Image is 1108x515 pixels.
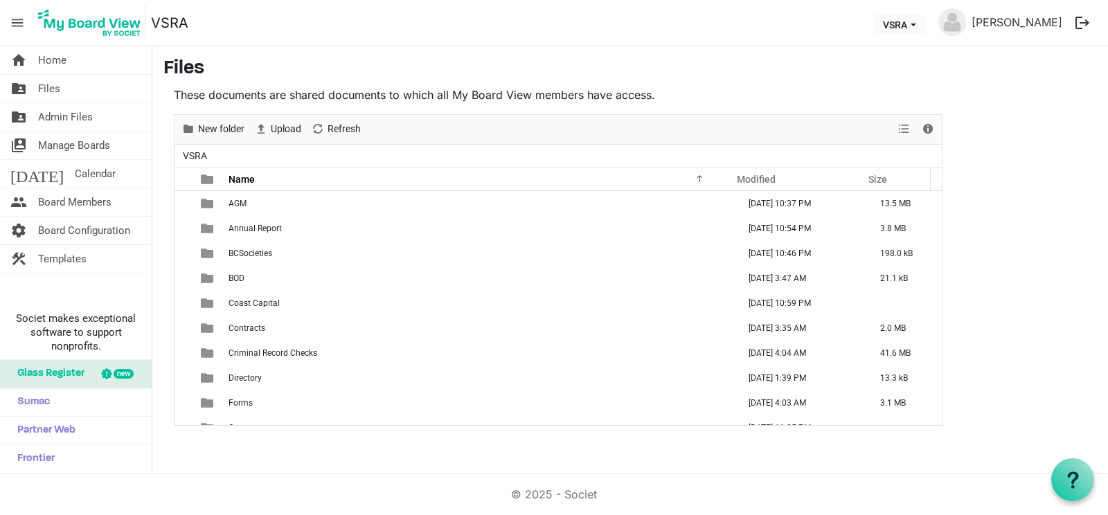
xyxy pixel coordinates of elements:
[174,87,942,103] p: These documents are shared documents to which all My Board View members have access.
[224,291,734,316] td: Coast Capital is template cell column header Name
[737,174,776,185] span: Modified
[151,9,188,37] a: VSRA
[249,115,306,144] div: Upload
[4,10,30,36] span: menu
[193,365,224,390] td: is template cell column header type
[175,365,193,390] td: checkbox
[10,160,64,188] span: [DATE]
[224,241,734,266] td: BCSocieties is template cell column header Name
[180,147,210,165] span: VSRA
[874,15,925,34] button: VSRA dropdownbutton
[10,75,27,102] span: folder_shared
[229,423,253,433] span: Grants
[734,216,866,241] td: July 09, 2025 10:54 PM column header Modified
[229,199,247,208] span: AGM
[193,316,224,341] td: is template cell column header type
[224,390,734,415] td: Forms is template cell column header Name
[734,266,866,291] td: May 30, 2025 3:47 AM column header Modified
[866,415,942,440] td: is template cell column header Size
[309,120,364,138] button: Refresh
[326,120,362,138] span: Refresh
[197,120,246,138] span: New folder
[75,160,116,188] span: Calendar
[306,115,366,144] div: Refresh
[163,57,1097,81] h3: Files
[10,132,27,159] span: switch_account
[252,120,304,138] button: Upload
[38,188,111,216] span: Board Members
[193,291,224,316] td: is template cell column header type
[893,115,916,144] div: View
[938,8,966,36] img: no-profile-picture.svg
[866,291,942,316] td: is template cell column header Size
[38,132,110,159] span: Manage Boards
[193,341,224,365] td: is template cell column header type
[866,390,942,415] td: 3.1 MB is template cell column header Size
[734,291,866,316] td: May 29, 2025 10:59 PM column header Modified
[868,174,887,185] span: Size
[734,316,866,341] td: May 30, 2025 3:35 AM column header Modified
[175,341,193,365] td: checkbox
[224,316,734,341] td: Contracts is template cell column header Name
[866,241,942,266] td: 198.0 kB is template cell column header Size
[177,115,249,144] div: New folder
[734,241,866,266] td: May 29, 2025 10:46 PM column header Modified
[175,316,193,341] td: checkbox
[229,273,244,283] span: BOD
[10,388,50,416] span: Sumac
[919,120,938,138] button: Details
[866,216,942,241] td: 3.8 MB is template cell column header Size
[10,360,84,388] span: Glass Register
[734,390,866,415] td: May 30, 2025 4:03 AM column header Modified
[224,341,734,365] td: Criminal Record Checks is template cell column header Name
[193,216,224,241] td: is template cell column header type
[193,191,224,216] td: is template cell column header type
[866,365,942,390] td: 13.3 kB is template cell column header Size
[229,174,255,185] span: Name
[175,191,193,216] td: checkbox
[179,120,247,138] button: New folder
[38,217,130,244] span: Board Configuration
[866,341,942,365] td: 41.6 MB is template cell column header Size
[175,390,193,415] td: checkbox
[10,217,27,244] span: settings
[229,224,282,233] span: Annual Report
[175,216,193,241] td: checkbox
[224,415,734,440] td: Grants is template cell column header Name
[34,6,145,40] img: My Board View Logo
[175,266,193,291] td: checkbox
[511,487,597,501] a: © 2025 - Societ
[10,417,75,444] span: Partner Web
[229,249,272,258] span: BCSocieties
[38,245,87,273] span: Templates
[895,120,912,138] button: View dropdownbutton
[229,348,317,358] span: Criminal Record Checks
[734,191,866,216] td: May 29, 2025 10:37 PM column header Modified
[1068,8,1097,37] button: logout
[175,415,193,440] td: checkbox
[229,323,265,333] span: Contracts
[10,103,27,131] span: folder_shared
[224,365,734,390] td: Directory is template cell column header Name
[175,291,193,316] td: checkbox
[10,188,27,216] span: people
[193,390,224,415] td: is template cell column header type
[10,245,27,273] span: construction
[34,6,151,40] a: My Board View Logo
[38,75,60,102] span: Files
[229,373,262,383] span: Directory
[10,445,55,473] span: Frontier
[38,103,93,131] span: Admin Files
[193,241,224,266] td: is template cell column header type
[966,8,1068,36] a: [PERSON_NAME]
[866,191,942,216] td: 13.5 MB is template cell column header Size
[734,341,866,365] td: May 30, 2025 4:04 AM column header Modified
[224,216,734,241] td: Annual Report is template cell column header Name
[224,191,734,216] td: AGM is template cell column header Name
[114,369,134,379] div: new
[10,46,27,74] span: home
[866,266,942,291] td: 21.1 kB is template cell column header Size
[229,398,253,408] span: Forms
[734,415,866,440] td: May 29, 2025 11:05 PM column header Modified
[6,311,145,353] span: Societ makes exceptional software to support nonprofits.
